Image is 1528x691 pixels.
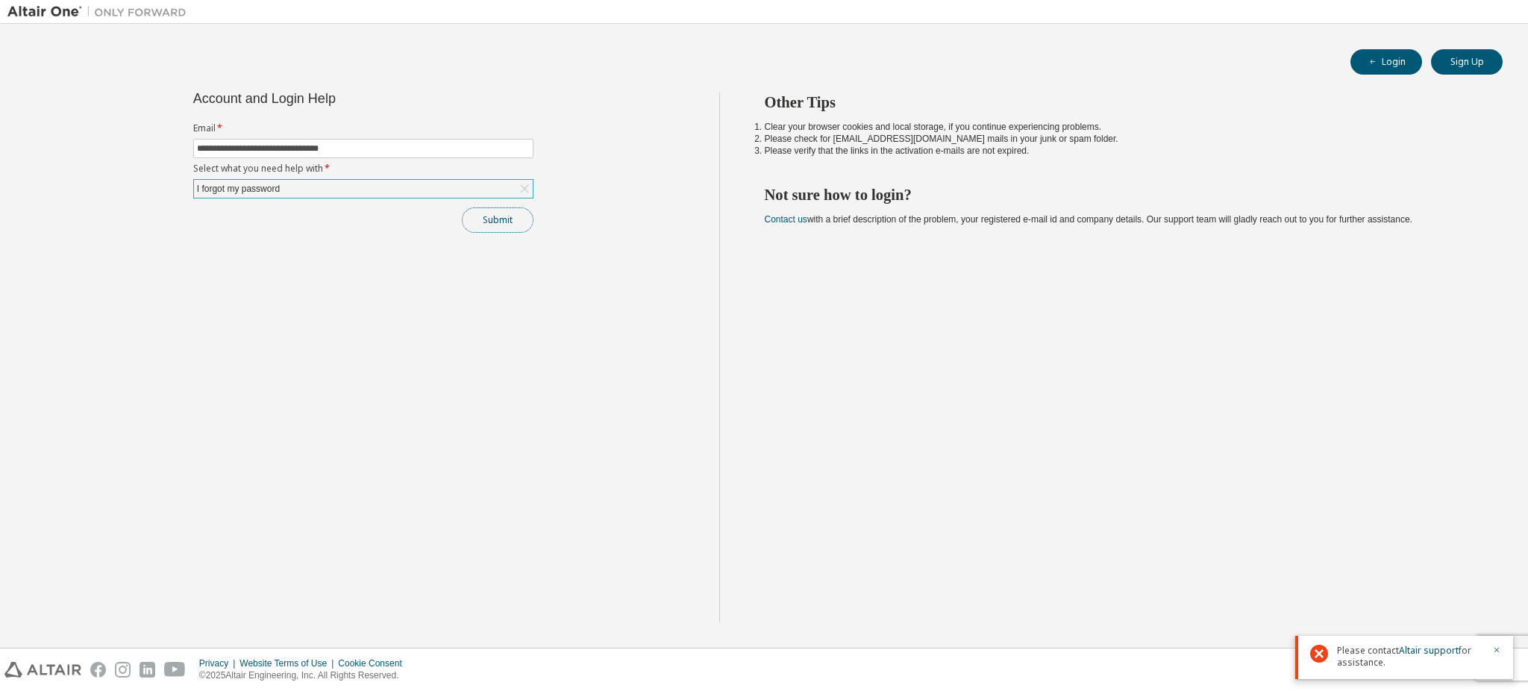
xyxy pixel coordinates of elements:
a: Altair support [1399,644,1459,657]
img: facebook.svg [90,662,106,678]
img: instagram.svg [115,662,131,678]
span: Please contact for assistance. [1337,645,1483,669]
img: Altair One [7,4,194,19]
img: linkedin.svg [140,662,155,678]
li: Clear your browser cookies and local storage, if you continue experiencing problems. [765,121,1477,133]
h2: Not sure how to login? [765,185,1477,204]
label: Select what you need help with [193,163,533,175]
h2: Other Tips [765,93,1477,112]
button: Sign Up [1431,49,1503,75]
span: with a brief description of the problem, your registered e-mail id and company details. Our suppo... [765,214,1412,225]
div: I forgot my password [195,181,282,197]
img: youtube.svg [164,662,186,678]
div: I forgot my password [194,180,533,198]
label: Email [193,122,533,134]
div: Account and Login Help [193,93,466,104]
div: Cookie Consent [338,657,410,669]
li: Please verify that the links in the activation e-mails are not expired. [765,145,1477,157]
div: Privacy [199,657,239,669]
div: Website Terms of Use [239,657,338,669]
li: Please check for [EMAIL_ADDRESS][DOMAIN_NAME] mails in your junk or spam folder. [765,133,1477,145]
p: © 2025 Altair Engineering, Inc. All Rights Reserved. [199,669,411,682]
img: altair_logo.svg [4,662,81,678]
a: Contact us [765,214,807,225]
button: Login [1350,49,1422,75]
button: Submit [462,207,533,233]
